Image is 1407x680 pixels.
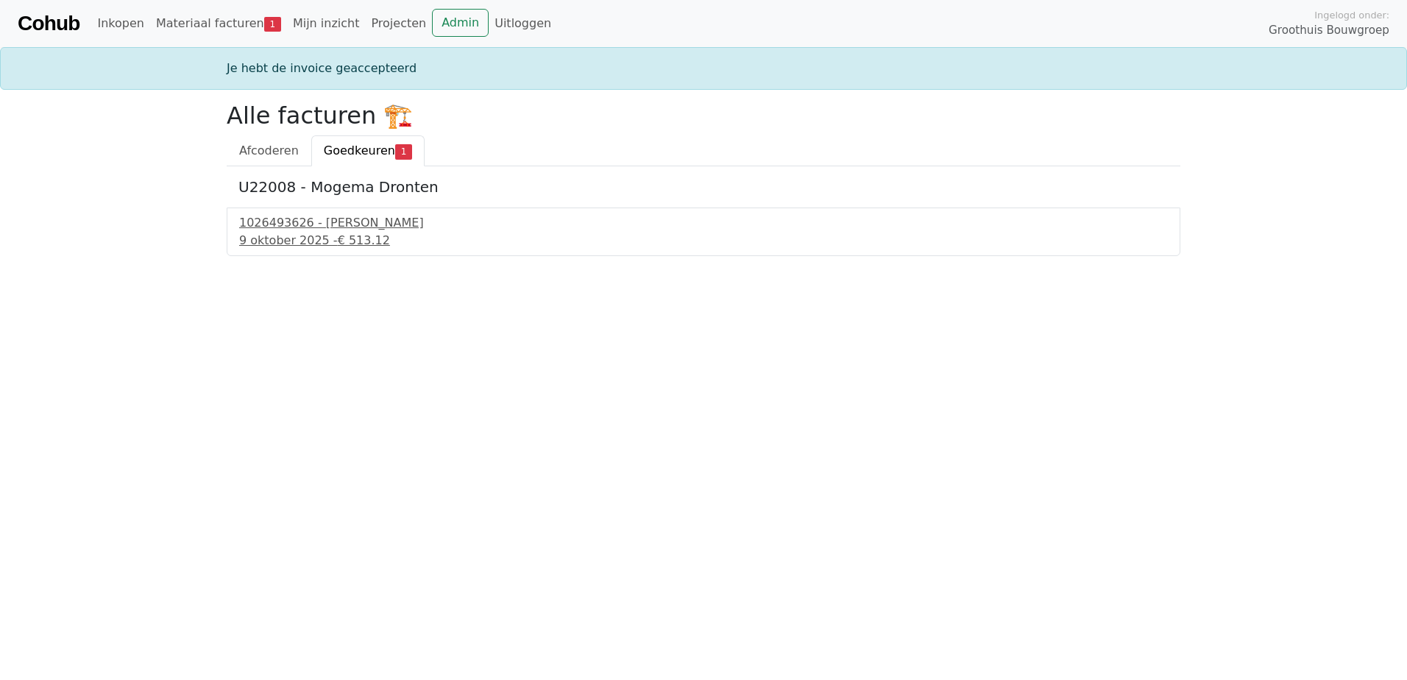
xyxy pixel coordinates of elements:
span: 1 [264,17,281,32]
a: Uitloggen [489,9,557,38]
span: Afcoderen [239,144,299,157]
span: Groothuis Bouwgroep [1269,22,1389,39]
h5: U22008 - Mogema Dronten [238,178,1169,196]
span: 1 [395,144,412,159]
a: Cohub [18,6,79,41]
h2: Alle facturen 🏗️ [227,102,1180,130]
a: Goedkeuren1 [311,135,425,166]
span: Goedkeuren [324,144,395,157]
a: Materiaal facturen1 [150,9,287,38]
a: Admin [432,9,489,37]
span: Ingelogd onder: [1314,8,1389,22]
a: Projecten [365,9,432,38]
div: Je hebt de invoice geaccepteerd [218,60,1189,77]
span: € 513.12 [338,233,390,247]
div: 9 oktober 2025 - [239,232,1168,249]
div: 1026493626 - [PERSON_NAME] [239,214,1168,232]
a: Inkopen [91,9,149,38]
a: Afcoderen [227,135,311,166]
a: Mijn inzicht [287,9,366,38]
a: 1026493626 - [PERSON_NAME]9 oktober 2025 -€ 513.12 [239,214,1168,249]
